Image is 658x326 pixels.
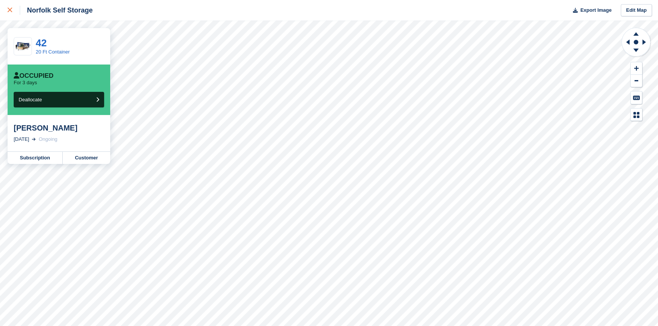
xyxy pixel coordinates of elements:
a: Customer [63,152,110,164]
a: Subscription [8,152,63,164]
button: Deallocate [14,92,104,107]
span: Export Image [580,6,611,14]
button: Zoom In [631,62,642,75]
span: Deallocate [19,97,42,102]
a: Edit Map [621,4,652,17]
div: [DATE] [14,135,29,143]
button: Keyboard Shortcuts [631,91,642,104]
img: arrow-right-light-icn-cde0832a797a2874e46488d9cf13f60e5c3a73dbe684e267c42b8395dfbc2abf.svg [32,138,36,141]
button: Map Legend [631,109,642,121]
div: [PERSON_NAME] [14,123,104,132]
p: For 3 days [14,80,37,86]
a: 20 Ft Container [36,49,70,55]
button: Export Image [568,4,612,17]
div: Ongoing [39,135,57,143]
a: 42 [36,37,47,49]
img: 20-ft-container%20(18).jpg [14,40,32,53]
button: Zoom Out [631,75,642,87]
div: Occupied [14,72,54,80]
div: Norfolk Self Storage [20,6,93,15]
